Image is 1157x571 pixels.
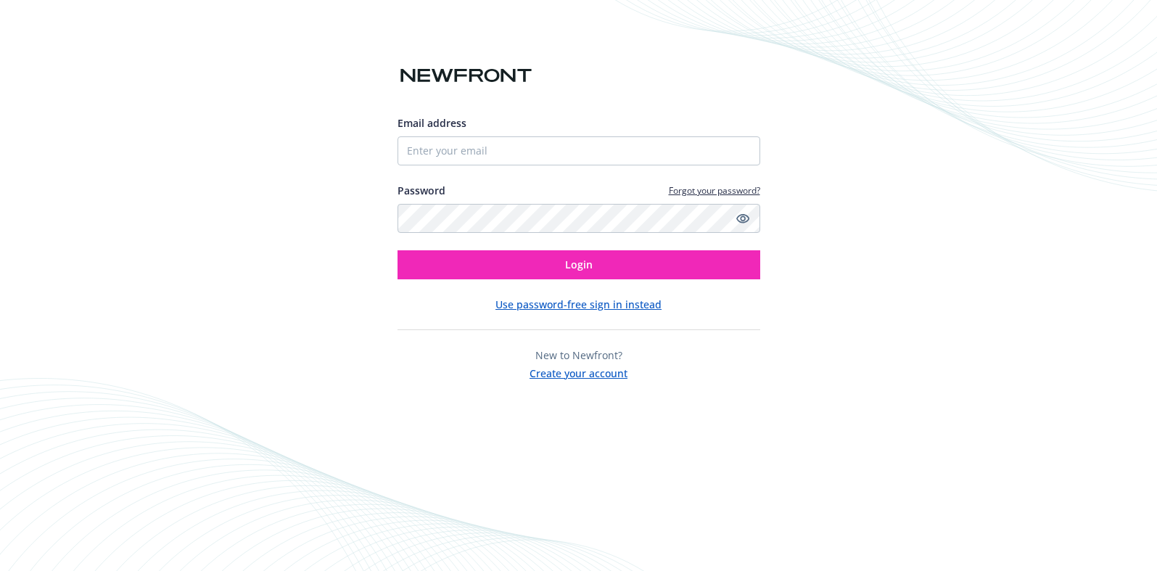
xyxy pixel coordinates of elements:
span: Login [565,258,593,271]
span: Email address [398,116,466,130]
button: Login [398,250,760,279]
input: Enter your password [398,204,760,233]
button: Use password-free sign in instead [495,297,662,312]
a: Show password [734,210,752,227]
img: Newfront logo [398,63,535,89]
a: Forgot your password? [669,184,760,197]
label: Password [398,183,445,198]
input: Enter your email [398,136,760,165]
button: Create your account [530,363,627,381]
span: New to Newfront? [535,348,622,362]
